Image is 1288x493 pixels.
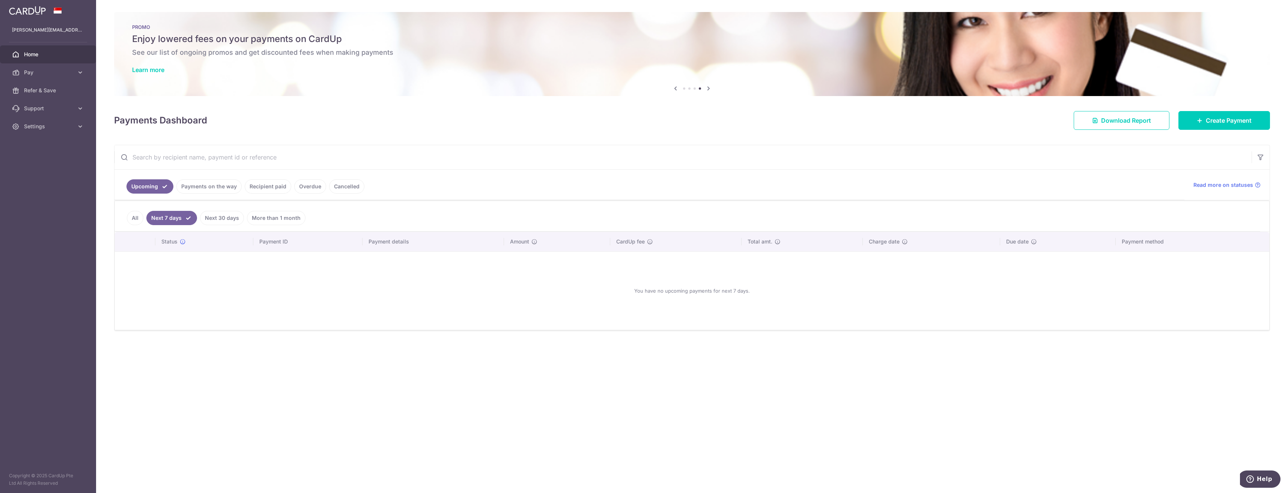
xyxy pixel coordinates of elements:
[127,211,143,225] a: All
[24,123,74,130] span: Settings
[748,238,772,245] span: Total amt.
[132,24,1252,30] p: PROMO
[132,48,1252,57] h6: See our list of ongoing promos and get discounted fees when making payments
[253,232,363,251] th: Payment ID
[24,105,74,112] span: Support
[510,238,529,245] span: Amount
[114,12,1270,96] img: Latest Promos banner
[176,179,242,194] a: Payments on the way
[132,66,164,74] a: Learn more
[24,87,74,94] span: Refer & Save
[1074,111,1169,130] a: Download Report
[1193,181,1253,189] span: Read more on statuses
[146,211,197,225] a: Next 7 days
[1206,116,1252,125] span: Create Payment
[114,145,1252,169] input: Search by recipient name, payment id or reference
[124,258,1260,324] div: You have no upcoming payments for next 7 days.
[1101,116,1151,125] span: Download Report
[114,114,207,127] h4: Payments Dashboard
[1116,232,1269,251] th: Payment method
[12,26,84,34] p: [PERSON_NAME][EMAIL_ADDRESS][PERSON_NAME][DOMAIN_NAME]
[1193,181,1261,189] a: Read more on statuses
[245,179,291,194] a: Recipient paid
[247,211,305,225] a: More than 1 month
[1006,238,1029,245] span: Due date
[24,51,74,58] span: Home
[329,179,364,194] a: Cancelled
[294,179,326,194] a: Overdue
[869,238,900,245] span: Charge date
[24,69,74,76] span: Pay
[126,179,173,194] a: Upcoming
[1240,470,1280,489] iframe: Opens a widget where you can find more information
[161,238,178,245] span: Status
[9,6,46,15] img: CardUp
[200,211,244,225] a: Next 30 days
[616,238,645,245] span: CardUp fee
[363,232,504,251] th: Payment details
[1178,111,1270,130] a: Create Payment
[132,33,1252,45] h5: Enjoy lowered fees on your payments on CardUp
